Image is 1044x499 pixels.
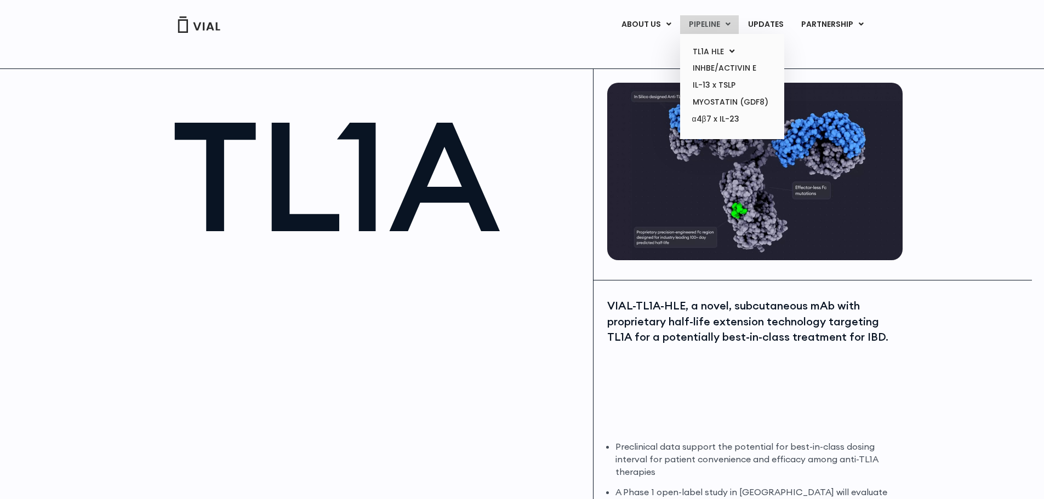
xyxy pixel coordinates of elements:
[607,83,903,260] img: TL1A antibody diagram.
[680,15,739,34] a: PIPELINEMenu Toggle
[684,94,780,111] a: MYOSTATIN (GDF8)
[739,15,792,34] a: UPDATES
[792,15,872,34] a: PARTNERSHIPMenu Toggle
[615,440,900,478] li: Preclinical data support the potential for best-in-class dosing interval for patient convenience ...
[684,60,780,77] a: INHBE/ACTIVIN E
[172,99,583,252] h1: TL1A
[177,16,221,33] img: Vial Logo
[684,43,780,60] a: TL1A HLEMenu Toggle
[613,15,680,34] a: ABOUT USMenu Toggle
[684,77,780,94] a: IL-13 x TSLP
[684,111,780,128] a: α4β7 x IL-23
[607,298,900,345] div: VIAL-TL1A-HLE, a novel, subcutaneous mAb with proprietary half-life extension technology targetin...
